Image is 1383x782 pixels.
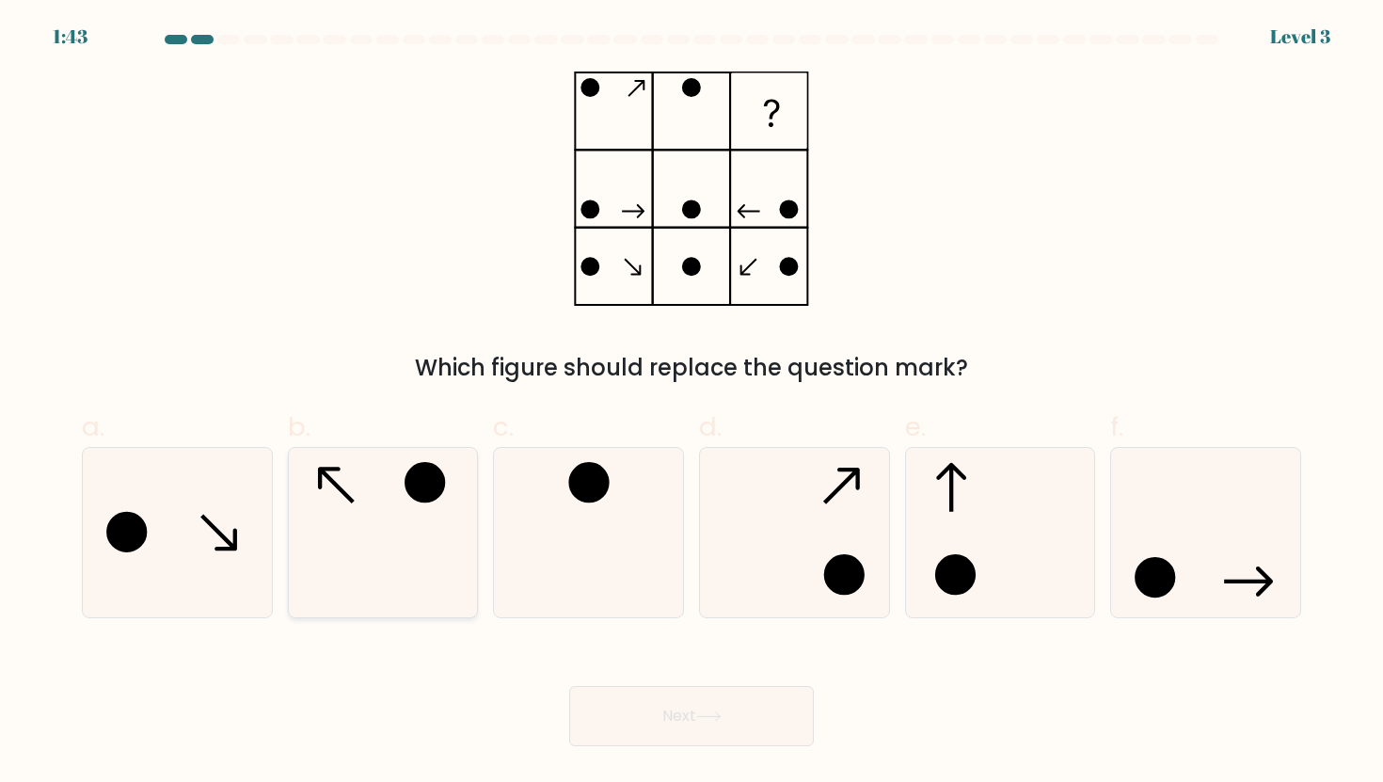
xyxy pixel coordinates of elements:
span: b. [288,408,310,445]
span: f. [1110,408,1123,445]
span: d. [699,408,722,445]
button: Next [569,686,814,746]
div: Which figure should replace the question mark? [93,351,1290,385]
span: c. [493,408,514,445]
span: a. [82,408,104,445]
div: Level 3 [1270,23,1330,51]
div: 1:43 [53,23,87,51]
span: e. [905,408,926,445]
